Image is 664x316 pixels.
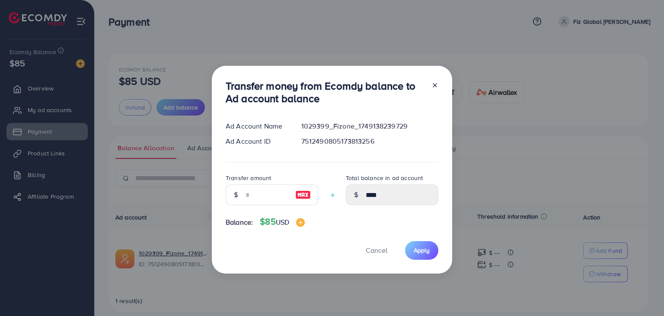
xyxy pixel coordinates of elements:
span: Balance: [226,217,253,227]
h4: $85 [260,216,305,227]
button: Apply [405,241,438,260]
h3: Transfer money from Ecomdy balance to Ad account balance [226,80,425,105]
img: image [295,190,311,200]
span: Apply [414,246,430,255]
div: Ad Account Name [219,121,294,131]
div: 1029399_Fizone_1749138239729 [294,121,445,131]
div: Ad Account ID [219,136,294,146]
img: image [296,218,305,227]
span: USD [276,217,289,227]
div: 7512490805173813256 [294,136,445,146]
button: Cancel [355,241,398,260]
iframe: Chat [627,277,658,310]
label: Total balance in ad account [346,174,423,182]
span: Cancel [366,245,387,255]
label: Transfer amount [226,174,271,182]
